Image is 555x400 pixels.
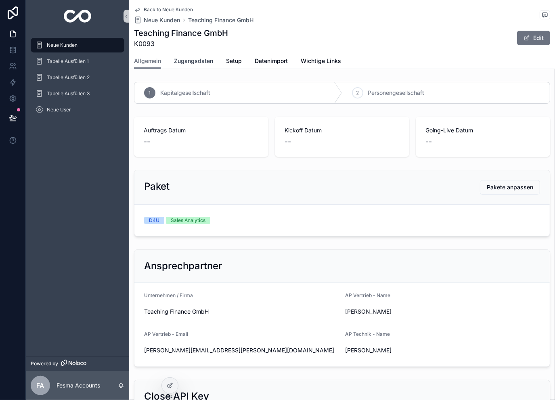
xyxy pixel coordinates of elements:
[285,126,400,134] span: Kickoff Datum
[31,54,124,69] a: Tabelle Ausfüllen 1
[144,126,259,134] span: Auftrags Datum
[31,360,58,367] span: Powered by
[301,57,341,65] span: Wichtige Links
[47,58,89,65] span: Tabelle Ausfüllen 1
[31,70,124,85] a: Tabelle Ausfüllen 2
[425,126,540,134] span: Going-Live Datum
[144,308,339,316] span: Teaching Finance GmbH
[149,90,151,96] span: 1
[149,217,159,224] div: D4U
[144,136,150,147] span: --
[255,54,288,70] a: Datenimport
[188,16,253,24] a: Teaching Finance GmbH
[285,136,291,147] span: --
[47,90,90,97] span: Tabelle Ausfüllen 3
[425,136,432,147] span: --
[144,260,222,272] h2: Ansprechpartner
[487,183,533,191] span: Pakete anpassen
[301,54,341,70] a: Wichtige Links
[226,57,242,65] span: Setup
[144,292,193,298] span: Unternehmen / Firma
[134,6,193,13] a: Back to Neue Kunden
[134,39,228,48] span: K0093
[134,57,161,65] span: Allgemein
[57,381,100,390] p: Fesma Accounts
[144,180,170,193] h2: Paket
[174,54,213,70] a: Zugangsdaten
[144,6,193,13] span: Back to Neue Kunden
[134,54,161,69] a: Allgemein
[174,57,213,65] span: Zugangsdaten
[160,89,210,97] span: Kapitalgesellschaft
[346,292,391,298] span: AP Vertrieb - Name
[64,10,92,23] img: App logo
[144,331,188,337] span: AP Vertrieb - Email
[31,103,124,117] a: Neue User
[171,217,205,224] div: Sales Analytics
[144,16,180,24] span: Neue Kunden
[346,308,440,316] span: [PERSON_NAME]
[346,346,440,354] span: [PERSON_NAME]
[346,331,390,337] span: AP Technik - Name
[255,57,288,65] span: Datenimport
[356,90,359,96] span: 2
[226,54,242,70] a: Setup
[144,346,339,354] span: [PERSON_NAME][EMAIL_ADDRESS][PERSON_NAME][DOMAIN_NAME]
[26,356,129,371] a: Powered by
[480,180,540,195] button: Pakete anpassen
[47,74,90,81] span: Tabelle Ausfüllen 2
[134,16,180,24] a: Neue Kunden
[31,38,124,52] a: Neue Kunden
[47,42,77,48] span: Neue Kunden
[37,381,44,390] span: FA
[368,89,425,97] span: Personengesellschaft
[31,86,124,101] a: Tabelle Ausfüllen 3
[517,31,550,45] button: Edit
[26,32,129,128] div: scrollable content
[134,27,228,39] h1: Teaching Finance GmbH
[47,107,71,113] span: Neue User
